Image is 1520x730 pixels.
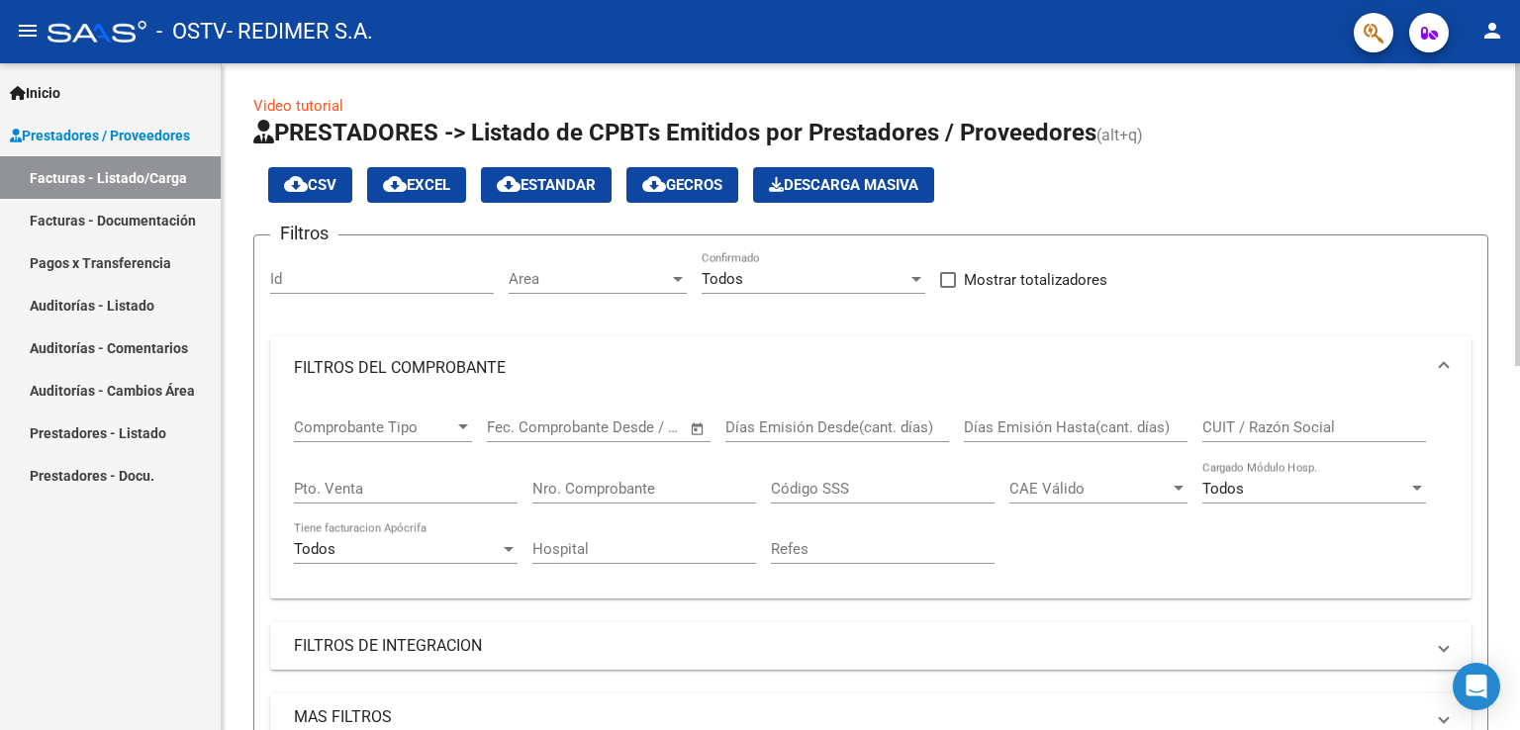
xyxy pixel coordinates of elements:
[753,167,934,203] app-download-masive: Descarga masiva de comprobantes (adjuntos)
[156,10,227,53] span: - OSTV
[253,119,1096,146] span: PRESTADORES -> Listado de CPBTs Emitidos por Prestadores / Proveedores
[1202,480,1244,498] span: Todos
[1009,480,1170,498] span: CAE Válido
[481,167,612,203] button: Estandar
[642,172,666,196] mat-icon: cloud_download
[497,176,596,194] span: Estandar
[626,167,738,203] button: Gecros
[1096,126,1143,144] span: (alt+q)
[284,176,336,194] span: CSV
[270,336,1472,400] mat-expansion-panel-header: FILTROS DEL COMPROBANTE
[383,172,407,196] mat-icon: cloud_download
[270,220,338,247] h3: Filtros
[227,10,373,53] span: - REDIMER S.A.
[253,97,343,115] a: Video tutorial
[497,172,521,196] mat-icon: cloud_download
[509,270,669,288] span: Area
[294,635,1424,657] mat-panel-title: FILTROS DE INTEGRACION
[585,418,681,436] input: Fecha fin
[964,268,1107,292] span: Mostrar totalizadores
[487,418,567,436] input: Fecha inicio
[367,167,466,203] button: EXCEL
[284,172,308,196] mat-icon: cloud_download
[270,400,1472,598] div: FILTROS DEL COMPROBANTE
[270,622,1472,670] mat-expansion-panel-header: FILTROS DE INTEGRACION
[10,82,60,104] span: Inicio
[1453,663,1500,710] div: Open Intercom Messenger
[294,418,454,436] span: Comprobante Tipo
[687,417,710,440] button: Open calendar
[702,270,743,288] span: Todos
[1480,19,1504,43] mat-icon: person
[268,167,352,203] button: CSV
[16,19,40,43] mat-icon: menu
[294,706,1424,728] mat-panel-title: MAS FILTROS
[753,167,934,203] button: Descarga Masiva
[294,357,1424,379] mat-panel-title: FILTROS DEL COMPROBANTE
[383,176,450,194] span: EXCEL
[642,176,722,194] span: Gecros
[769,176,918,194] span: Descarga Masiva
[294,540,335,558] span: Todos
[10,125,190,146] span: Prestadores / Proveedores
